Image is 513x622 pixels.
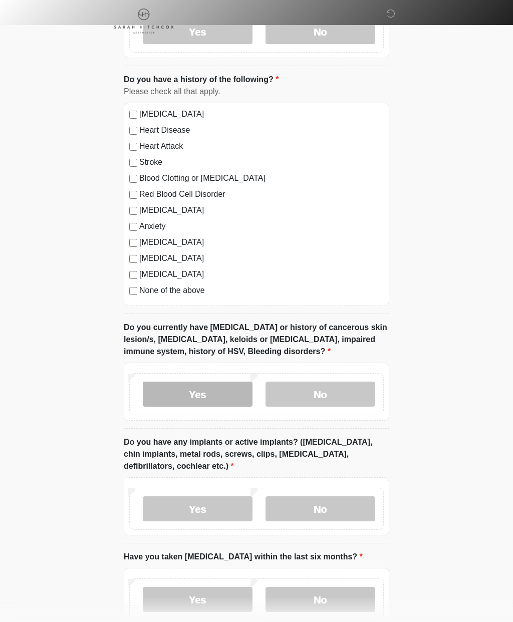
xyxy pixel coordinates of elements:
[129,287,137,295] input: None of the above
[114,8,174,34] img: Sarah Hitchcox Aesthetics Logo
[129,191,137,199] input: Red Blood Cell Disorder
[129,255,137,263] input: [MEDICAL_DATA]
[124,74,279,86] label: Do you have a history of the following?
[124,437,389,473] label: Do you have any implants or active implants? ([MEDICAL_DATA], chin implants, metal rods, screws, ...
[129,175,137,183] input: Blood Clotting or [MEDICAL_DATA]
[129,127,137,135] input: Heart Disease
[143,587,252,612] label: Yes
[139,269,384,281] label: [MEDICAL_DATA]
[143,382,252,407] label: Yes
[139,173,384,185] label: Blood Clotting or [MEDICAL_DATA]
[266,587,375,612] label: No
[129,143,137,151] input: Heart Attack
[139,157,384,169] label: Stroke
[139,109,384,121] label: [MEDICAL_DATA]
[139,189,384,201] label: Red Blood Cell Disorder
[124,322,389,358] label: Do you currently have [MEDICAL_DATA] or history of cancerous skin lesion/s, [MEDICAL_DATA], keloi...
[129,111,137,119] input: [MEDICAL_DATA]
[139,285,384,297] label: None of the above
[124,86,389,98] div: Please check all that apply.
[139,141,384,153] label: Heart Attack
[266,497,375,522] label: No
[139,125,384,137] label: Heart Disease
[129,159,137,167] input: Stroke
[139,221,384,233] label: Anxiety
[124,551,363,563] label: Have you taken [MEDICAL_DATA] within the last six months?
[139,205,384,217] label: [MEDICAL_DATA]
[129,207,137,215] input: [MEDICAL_DATA]
[266,382,375,407] label: No
[129,271,137,279] input: [MEDICAL_DATA]
[129,223,137,231] input: Anxiety
[139,237,384,249] label: [MEDICAL_DATA]
[143,497,252,522] label: Yes
[129,239,137,247] input: [MEDICAL_DATA]
[139,253,384,265] label: [MEDICAL_DATA]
